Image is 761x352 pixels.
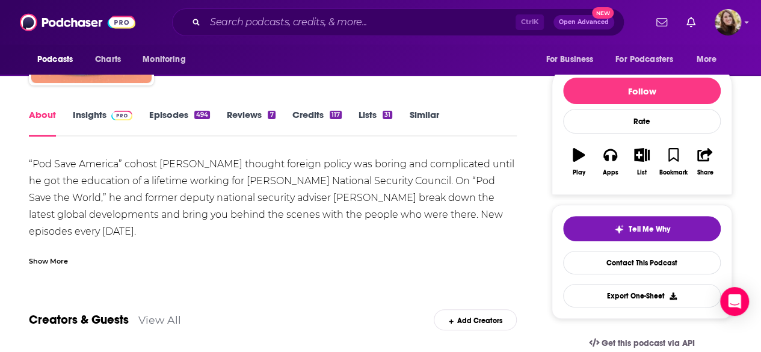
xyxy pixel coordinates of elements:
[688,48,732,71] button: open menu
[143,51,185,68] span: Monitoring
[720,287,749,316] div: Open Intercom Messenger
[95,51,121,68] span: Charts
[637,169,647,176] div: List
[29,109,56,137] a: About
[658,140,689,184] button: Bookmark
[29,156,517,324] div: “Pod Save America” cohost [PERSON_NAME] thought foreign policy was boring and complicated until h...
[194,111,210,119] div: 494
[172,8,624,36] div: Search podcasts, credits, & more...
[559,19,609,25] span: Open Advanced
[603,169,618,176] div: Apps
[227,109,275,137] a: Reviews7
[615,51,673,68] span: For Podcasters
[553,15,614,29] button: Open AdvancedNew
[614,224,624,234] img: tell me why sparkle
[546,51,593,68] span: For Business
[715,9,741,36] img: User Profile
[563,109,721,134] div: Rate
[205,13,516,32] input: Search podcasts, credits, & more...
[87,48,128,71] a: Charts
[563,251,721,274] a: Contact This Podcast
[573,169,585,176] div: Play
[409,109,439,137] a: Similar
[697,169,713,176] div: Share
[629,224,670,234] span: Tell Me Why
[715,9,741,36] button: Show profile menu
[563,284,721,307] button: Export One-Sheet
[359,109,392,137] a: Lists31
[697,51,717,68] span: More
[330,111,342,119] div: 117
[689,140,721,184] button: Share
[537,48,608,71] button: open menu
[37,51,73,68] span: Podcasts
[652,12,672,32] a: Show notifications dropdown
[626,140,658,184] button: List
[594,140,626,184] button: Apps
[29,48,88,71] button: open menu
[563,216,721,241] button: tell me why sparkleTell Me Why
[563,78,721,104] button: Follow
[659,169,688,176] div: Bookmark
[608,48,691,71] button: open menu
[516,14,544,30] span: Ctrl K
[602,338,695,348] span: Get this podcast via API
[592,7,614,19] span: New
[134,48,201,71] button: open menu
[682,12,700,32] a: Show notifications dropdown
[149,109,210,137] a: Episodes494
[20,11,135,34] img: Podchaser - Follow, Share and Rate Podcasts
[138,313,181,326] a: View All
[383,111,392,119] div: 31
[268,111,275,119] div: 7
[29,312,129,327] a: Creators & Guests
[563,140,594,184] button: Play
[73,109,132,137] a: InsightsPodchaser Pro
[292,109,342,137] a: Credits117
[715,9,741,36] span: Logged in as katiefuchs
[434,309,516,330] div: Add Creators
[111,111,132,120] img: Podchaser Pro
